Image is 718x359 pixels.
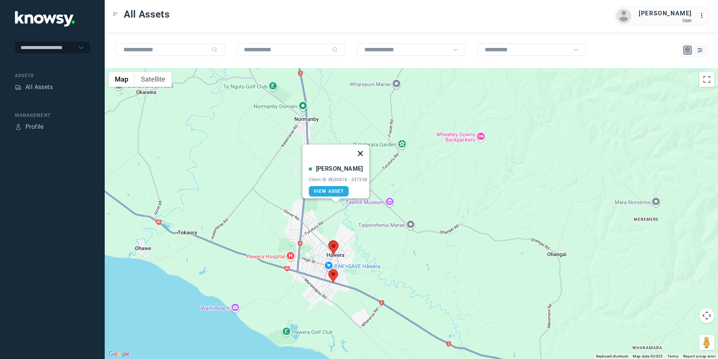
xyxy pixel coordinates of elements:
[15,11,75,27] img: Application Logo
[15,83,53,92] a: AssetsAll Assets
[107,349,131,359] a: Open this area in Google Maps (opens a new window)
[25,122,44,131] div: Profile
[314,189,344,194] span: View Asset
[684,47,691,54] div: Map
[616,9,631,24] img: avatar.png
[596,354,628,359] button: Keyboard shortcuts
[699,11,708,21] div: :
[699,11,708,20] div: :
[15,122,44,131] a: ProfileProfile
[113,12,118,17] div: Toggle Menu
[668,354,679,358] a: Terms (opens in new tab)
[699,308,714,323] button: Map camera controls
[15,124,22,130] div: Profile
[697,47,703,54] div: List
[316,164,363,173] div: [PERSON_NAME]
[15,72,90,79] div: Assets
[309,186,349,197] a: View Asset
[639,18,692,23] div: User
[107,349,131,359] img: Google
[15,84,22,91] div: Assets
[683,354,716,358] a: Report a map error
[135,72,172,87] button: Show satellite imagery
[212,47,218,53] div: Search
[25,83,53,92] div: All Assets
[699,72,714,87] button: Toggle fullscreen view
[332,47,338,53] div: Search
[15,112,90,119] div: Management
[351,144,369,162] button: Close
[699,335,714,350] button: Drag Pegman onto the map to open Street View
[108,72,135,87] button: Show street map
[309,177,368,182] div: Client ID #EGS818 - 337558
[700,13,707,18] tspan: ...
[124,7,170,21] span: All Assets
[633,354,663,358] span: Map data ©2025
[639,9,692,18] div: [PERSON_NAME]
